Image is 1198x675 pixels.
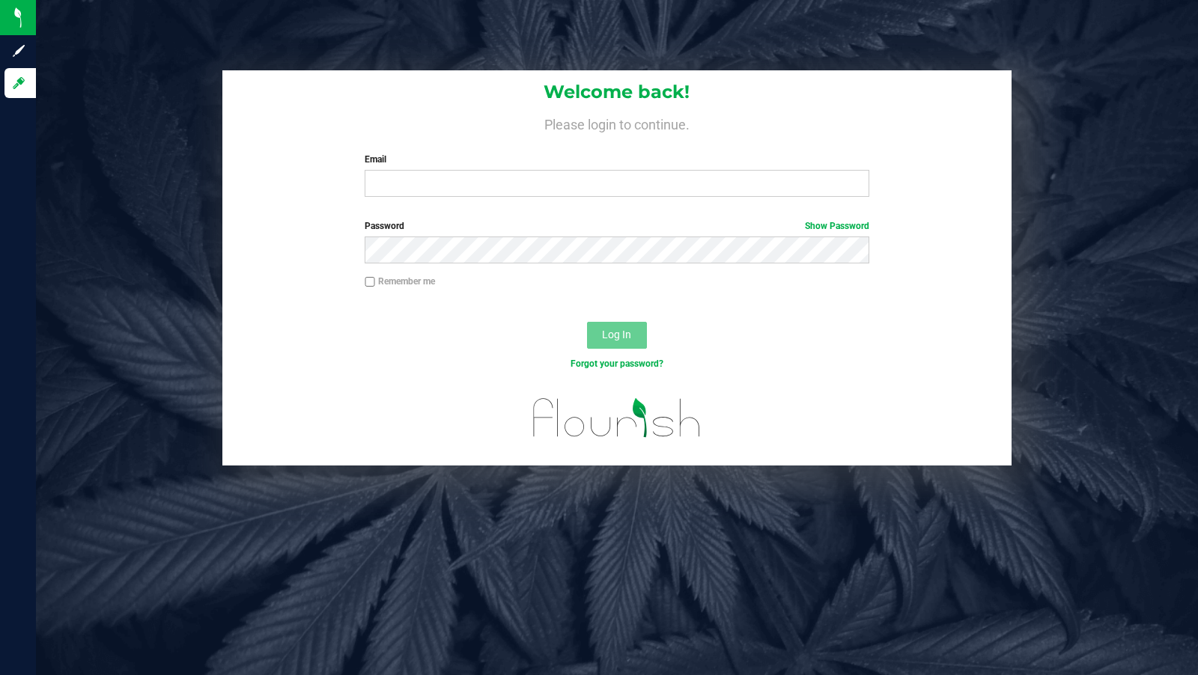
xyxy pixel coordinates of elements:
h4: Please login to continue. [222,114,1012,132]
span: Log In [602,329,631,340]
inline-svg: Log in [11,76,26,91]
input: Remember me [365,277,375,287]
inline-svg: Sign up [11,43,26,58]
button: Log In [587,322,647,349]
a: Forgot your password? [571,358,663,369]
img: flourish_logo.svg [518,386,716,450]
label: Remember me [365,275,435,288]
label: Email [365,153,869,166]
h1: Welcome back! [222,82,1012,102]
a: Show Password [805,221,869,231]
span: Password [365,221,404,231]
